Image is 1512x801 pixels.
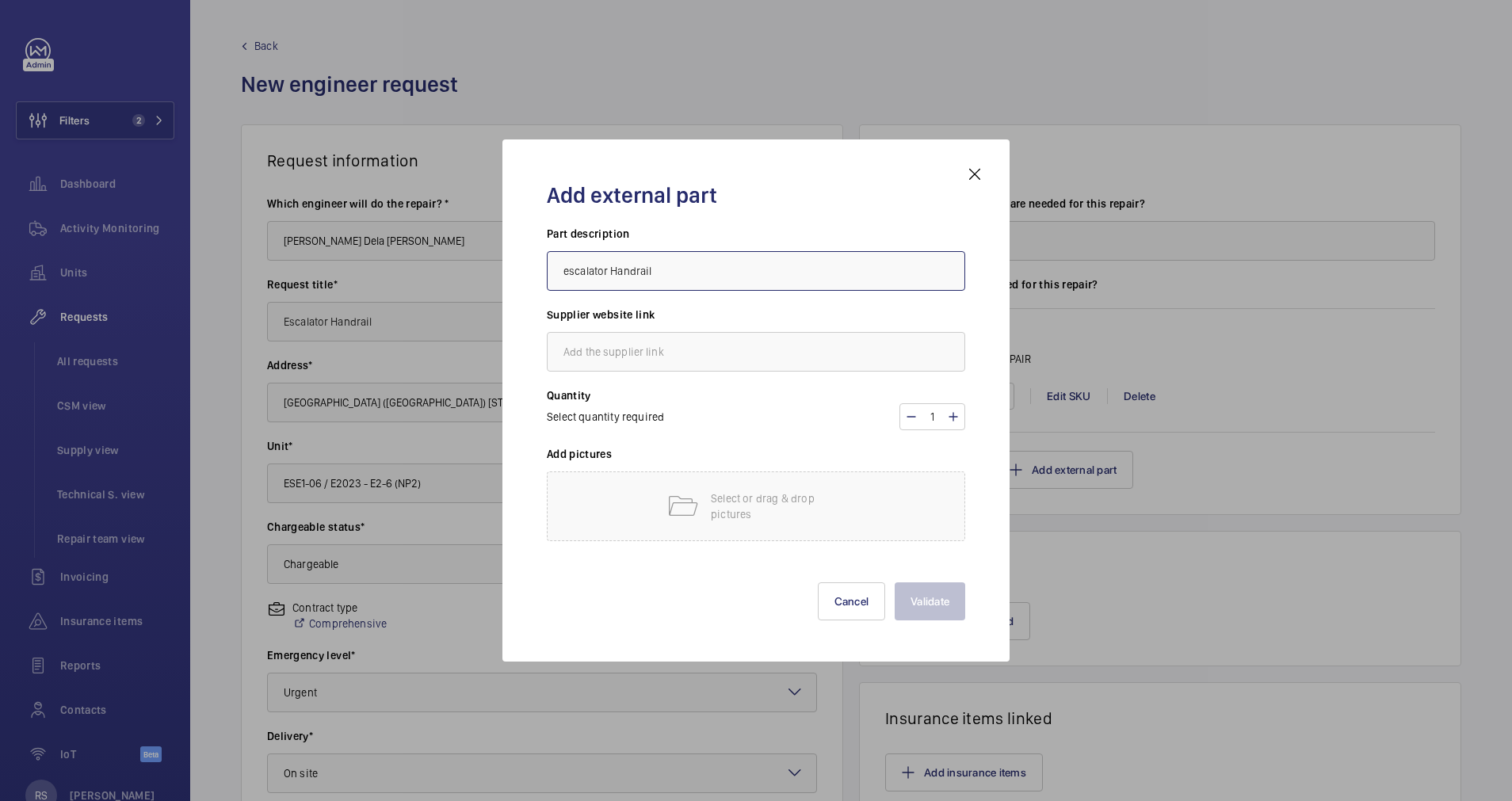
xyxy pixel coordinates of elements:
[895,582,965,620] button: Validate
[547,332,965,372] input: Add the supplier link
[547,226,965,251] h3: Part description
[711,490,846,522] p: Select or drag & drop pictures
[818,582,886,620] button: Cancel
[547,307,965,332] h3: Supplier website link
[547,410,664,423] span: Select quantity required
[547,446,965,471] h3: Add pictures
[547,251,965,291] input: Describe precisely the part you need
[547,181,965,210] h2: Add external part
[547,387,965,403] h3: Quantity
